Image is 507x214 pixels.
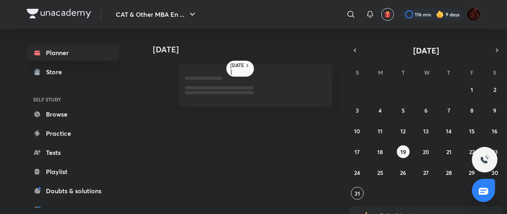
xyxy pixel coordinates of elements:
abbr: August 8, 2025 [470,107,473,114]
abbr: August 26, 2025 [400,169,406,176]
abbr: August 6, 2025 [424,107,428,114]
abbr: August 31, 2025 [355,190,360,197]
abbr: August 3, 2025 [356,107,359,114]
a: Playlist [27,164,119,180]
abbr: August 14, 2025 [446,127,452,135]
button: August 6, 2025 [420,104,432,117]
img: streak [436,10,444,18]
button: August 24, 2025 [351,166,364,179]
button: August 30, 2025 [488,166,501,179]
button: August 19, 2025 [397,145,410,158]
abbr: Wednesday [424,69,430,76]
button: August 9, 2025 [488,104,501,117]
button: CAT & Other MBA En ... [111,6,202,22]
button: August 5, 2025 [397,104,410,117]
a: Doubts & solutions [27,183,119,199]
img: Company Logo [27,9,91,18]
button: August 12, 2025 [397,125,410,137]
img: avatar [384,11,391,18]
abbr: Thursday [447,69,450,76]
button: August 29, 2025 [465,166,478,179]
abbr: August 23, 2025 [492,148,498,156]
h6: [DATE] [230,62,244,75]
abbr: August 25, 2025 [377,169,383,176]
abbr: August 20, 2025 [423,148,429,156]
abbr: August 12, 2025 [400,127,406,135]
abbr: August 11, 2025 [378,127,382,135]
abbr: August 4, 2025 [378,107,382,114]
button: August 20, 2025 [420,145,432,158]
abbr: August 10, 2025 [354,127,360,135]
button: August 27, 2025 [420,166,432,179]
button: August 7, 2025 [442,104,455,117]
abbr: August 21, 2025 [446,148,452,156]
abbr: August 19, 2025 [400,148,406,156]
abbr: August 16, 2025 [492,127,497,135]
button: avatar [381,8,394,21]
button: August 13, 2025 [420,125,432,137]
abbr: August 1, 2025 [471,86,473,93]
abbr: Sunday [356,69,359,76]
abbr: Tuesday [402,69,405,76]
abbr: August 30, 2025 [491,169,498,176]
button: August 21, 2025 [442,145,455,158]
button: August 11, 2025 [374,125,386,137]
button: August 10, 2025 [351,125,364,137]
abbr: Friday [470,69,473,76]
button: August 3, 2025 [351,104,364,117]
a: Browse [27,106,119,122]
abbr: August 24, 2025 [354,169,360,176]
span: [DATE] [413,45,439,56]
abbr: August 22, 2025 [469,148,475,156]
button: August 1, 2025 [465,83,478,96]
button: August 28, 2025 [442,166,455,179]
button: August 2, 2025 [488,83,501,96]
div: Store [46,67,67,77]
abbr: Monday [378,69,383,76]
button: August 18, 2025 [374,145,386,158]
img: Vanshika Rai [467,8,480,21]
abbr: August 27, 2025 [423,169,429,176]
button: August 4, 2025 [374,104,386,117]
abbr: Saturday [493,69,496,76]
abbr: August 2, 2025 [493,86,496,93]
button: August 22, 2025 [465,145,478,158]
abbr: August 9, 2025 [493,107,496,114]
button: August 17, 2025 [351,145,364,158]
button: August 25, 2025 [374,166,386,179]
button: August 23, 2025 [488,145,501,158]
abbr: August 28, 2025 [446,169,452,176]
button: August 8, 2025 [465,104,478,117]
a: Planner [27,45,119,61]
a: Tests [27,145,119,160]
button: August 26, 2025 [397,166,410,179]
button: [DATE] [360,45,491,56]
button: August 15, 2025 [465,125,478,137]
button: August 31, 2025 [351,187,364,200]
button: August 14, 2025 [442,125,455,137]
a: Company Logo [27,9,91,20]
abbr: August 15, 2025 [469,127,475,135]
a: Store [27,64,119,80]
button: August 16, 2025 [488,125,501,137]
h4: [DATE] [153,45,341,54]
abbr: August 17, 2025 [355,148,360,156]
abbr: August 5, 2025 [402,107,405,114]
abbr: August 13, 2025 [423,127,429,135]
a: Practice [27,125,119,141]
abbr: August 29, 2025 [469,169,475,176]
abbr: August 7, 2025 [448,107,450,114]
abbr: August 18, 2025 [377,148,383,156]
img: ttu [480,155,489,164]
h6: SELF STUDY [27,93,119,106]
